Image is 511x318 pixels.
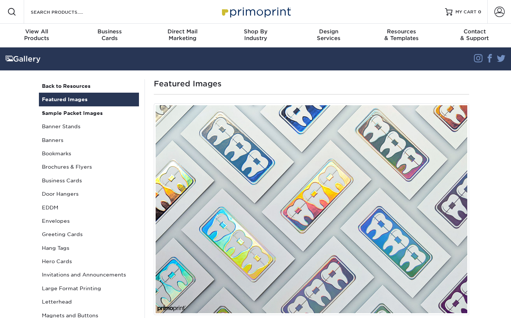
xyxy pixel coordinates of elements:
[365,28,438,35] span: Resources
[39,120,139,133] a: Banner Stands
[39,106,139,120] a: Sample Packet Images
[42,110,103,116] strong: Sample Packet Images
[365,24,438,47] a: Resources& Templates
[154,79,469,88] h1: Featured Images
[39,174,139,187] a: Business Cards
[39,79,139,93] a: Back to Resources
[154,103,469,315] img: Custom Holographic Business Card designed by Primoprint.
[39,282,139,295] a: Large Format Printing
[39,214,139,228] a: Envelopes
[455,9,477,15] span: MY CART
[39,255,139,268] a: Hero Cards
[438,24,511,47] a: Contact& Support
[146,24,219,47] a: Direct MailMarketing
[30,7,102,16] input: SEARCH PRODUCTS.....
[73,24,146,47] a: BusinessCards
[39,268,139,281] a: Invitations and Announcements
[73,28,146,42] div: Cards
[292,28,365,42] div: Services
[365,28,438,42] div: & Templates
[39,160,139,173] a: Brochures & Flyers
[42,96,87,102] strong: Featured Images
[292,28,365,35] span: Design
[219,28,292,35] span: Shop By
[292,24,365,47] a: DesignServices
[219,4,293,20] img: Primoprint
[146,28,219,35] span: Direct Mail
[438,28,511,35] span: Contact
[39,241,139,255] a: Hang Tags
[73,28,146,35] span: Business
[39,201,139,214] a: EDDM
[478,9,481,14] span: 0
[146,28,219,42] div: Marketing
[39,93,139,106] a: Featured Images
[39,187,139,201] a: Door Hangers
[39,147,139,160] a: Bookmarks
[39,228,139,241] a: Greeting Cards
[219,24,292,47] a: Shop ByIndustry
[219,28,292,42] div: Industry
[39,133,139,147] a: Banners
[438,28,511,42] div: & Support
[39,295,139,308] a: Letterhead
